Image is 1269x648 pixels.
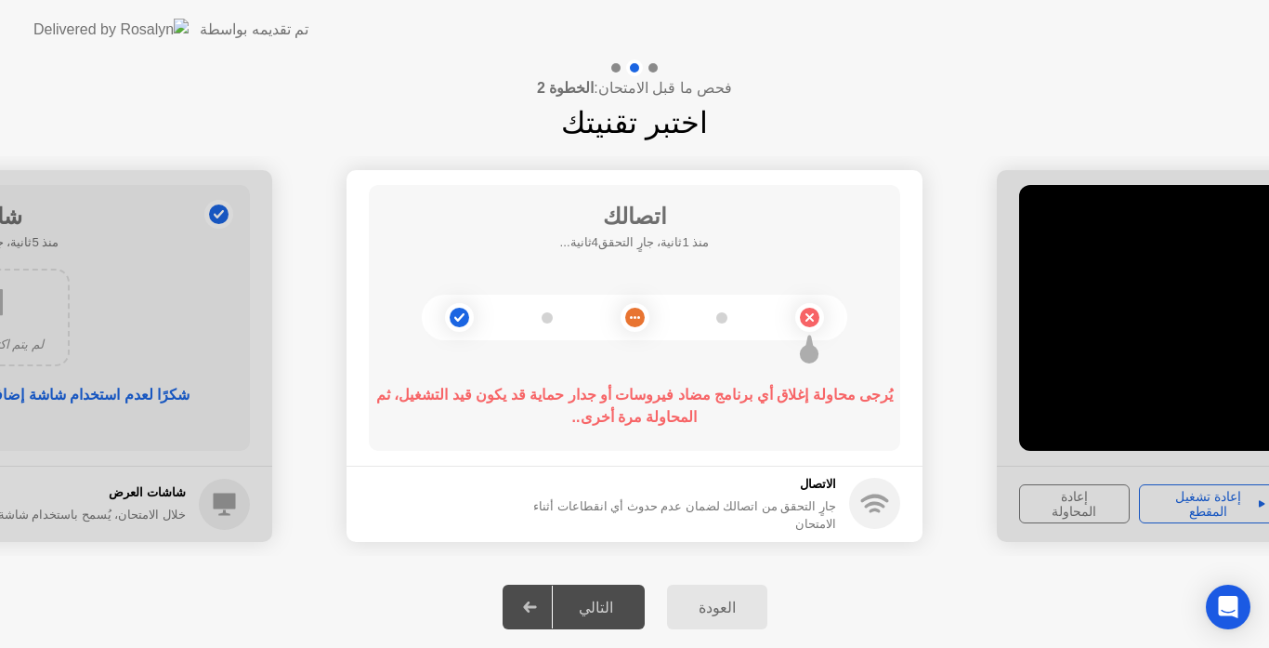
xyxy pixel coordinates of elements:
b: الخطوة 2 [537,80,594,96]
h1: اتصالك [560,200,710,233]
div: العودة [673,599,762,616]
h5: منذ 1ثانية، جارٍ التحقق4ثانية... [560,233,710,252]
h1: اختبر تقنيتك [561,100,708,145]
div: تم تقديمه بواسطة [200,19,308,41]
div: جارٍ التحقق من اتصالك لضمان عدم حدوث أي انقطاعات أثناء الامتحان [522,497,836,533]
h4: فحص ما قبل الامتحان: [537,77,732,99]
div: التالي [553,599,639,616]
button: العودة [667,585,767,629]
h5: الاتصال [522,475,836,494]
img: Delivered by Rosalyn [33,19,189,40]
button: التالي [503,585,645,629]
div: Open Intercom Messenger [1206,585,1250,629]
b: يُرجى محاولة إغلاق أي برنامج مضاد فيروسات أو جدار حماية قد يكون قيد التشغيل، ثم المحاولة مرة أخرى.. [376,387,893,425]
